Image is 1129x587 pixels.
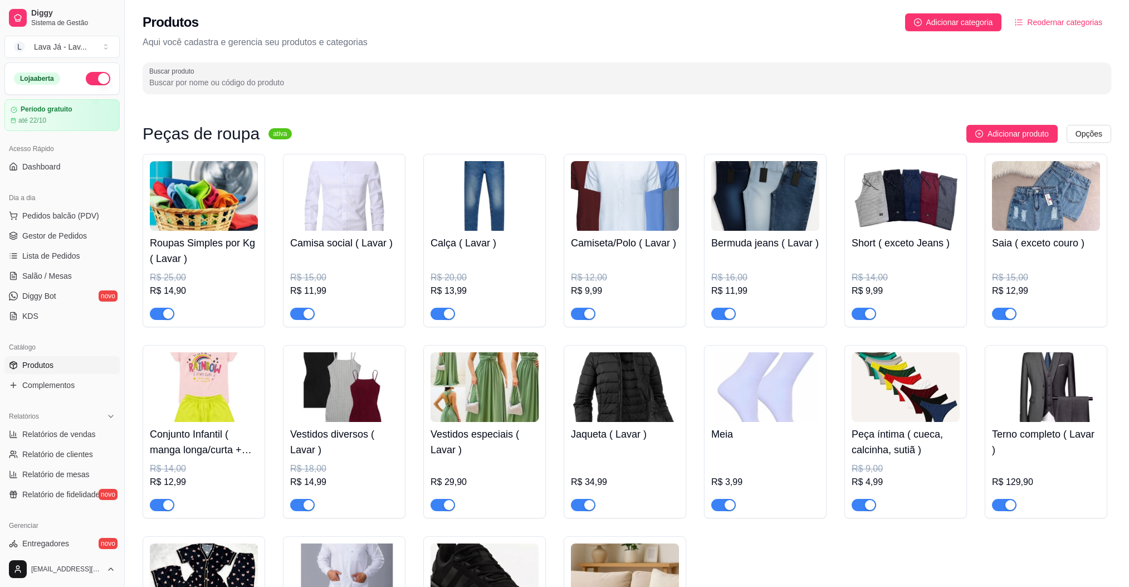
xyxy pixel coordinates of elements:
span: Produtos [22,360,53,371]
div: R$ 129,90 [992,476,1100,489]
a: Salão / Mesas [4,267,120,285]
span: Reodernar categorias [1027,16,1102,28]
div: R$ 11,99 [290,284,398,298]
h4: Roupas Simples por Kg ( Lavar ) [150,235,258,266]
article: Período gratuito [21,105,72,114]
span: Diggy [31,8,115,18]
img: product-image [992,161,1100,231]
span: Dashboard [22,161,61,172]
div: R$ 14,90 [150,284,258,298]
h4: Bermuda jeans ( Lavar ) [711,235,819,251]
img: product-image [431,161,539,231]
a: Relatório de clientes [4,445,120,463]
div: R$ 15,00 [290,271,398,284]
span: Pedidos balcão (PDV) [22,210,99,221]
a: DiggySistema de Gestão [4,4,120,31]
div: R$ 3,99 [711,476,819,489]
div: R$ 9,99 [571,284,679,298]
button: Pedidos balcão (PDV) [4,207,120,225]
div: Dia a dia [4,189,120,207]
div: R$ 9,99 [852,284,960,298]
h4: Calça ( Lavar ) [431,235,539,251]
div: R$ 16,00 [711,271,819,284]
img: product-image [571,161,679,231]
h2: Produtos [143,13,199,31]
sup: ativa [268,128,291,139]
span: plus-circle [975,130,983,138]
h4: Saia ( exceto couro ) [992,235,1100,251]
h4: Vestidos diversos ( Lavar ) [290,426,398,458]
span: [EMAIL_ADDRESS][DOMAIN_NAME] [31,565,102,574]
img: product-image [150,161,258,231]
a: Diggy Botnovo [4,287,120,305]
span: Sistema de Gestão [31,18,115,27]
a: Relatórios de vendas [4,425,120,443]
span: Relatórios de vendas [22,429,96,440]
div: R$ 29,90 [431,476,539,489]
p: Aqui você cadastra e gerencia seu produtos e categorias [143,36,1111,49]
div: R$ 14,99 [290,476,398,489]
div: Gerenciar [4,517,120,535]
span: Gestor de Pedidos [22,230,87,241]
div: R$ 15,00 [992,271,1100,284]
div: Loja aberta [14,72,60,85]
span: ordered-list [1015,18,1023,26]
input: Buscar produto [149,77,1104,88]
a: Entregadoresnovo [4,535,120,552]
div: R$ 18,00 [290,462,398,476]
h4: Camiseta/Polo ( Lavar ) [571,235,679,251]
button: Opções [1067,125,1111,143]
button: [EMAIL_ADDRESS][DOMAIN_NAME] [4,556,120,583]
span: Adicionar produto [988,128,1049,140]
img: product-image [711,352,819,422]
div: R$ 12,99 [150,476,258,489]
img: product-image [150,352,258,422]
span: Relatório de mesas [22,469,90,480]
div: Catálogo [4,338,120,356]
h4: Peça íntima ( cueca, calcinha, sutiã ) [852,426,960,458]
h4: Short ( exceto Jeans ) [852,235,960,251]
a: Relatório de mesas [4,465,120,483]
img: product-image [992,352,1100,422]
img: product-image [571,352,679,422]
a: Gestor de Pedidos [4,227,120,245]
div: Acesso Rápido [4,140,120,158]
a: Lista de Pedidos [4,247,120,265]
span: Opções [1076,128,1102,140]
img: product-image [290,352,398,422]
div: R$ 9,00 [852,462,960,476]
span: Relatório de fidelidade [22,489,100,500]
label: Buscar produto [149,66,198,76]
a: Produtos [4,356,120,374]
a: KDS [4,307,120,325]
div: R$ 12,00 [571,271,679,284]
div: Lava Já - Lav ... [34,41,87,52]
div: R$ 25,00 [150,271,258,284]
span: Lista de Pedidos [22,250,80,261]
img: product-image [431,352,539,422]
div: R$ 13,99 [431,284,539,298]
div: R$ 20,00 [431,271,539,284]
div: R$ 14,00 [852,271,960,284]
img: product-image [290,161,398,231]
a: Complementos [4,376,120,394]
div: R$ 12,99 [992,284,1100,298]
h4: Camisa social ( Lavar ) [290,235,398,251]
a: Dashboard [4,158,120,176]
div: R$ 11,99 [711,284,819,298]
span: Diggy Bot [22,290,56,302]
h3: Peças de roupa [143,127,260,140]
button: Select a team [4,36,120,58]
span: Adicionar categoria [926,16,993,28]
h4: Terno completo ( Lavar ) [992,426,1100,458]
img: product-image [852,161,960,231]
div: R$ 14,00 [150,462,258,476]
span: Relatório de clientes [22,449,93,460]
h4: Conjunto Infantil ( manga longa/curta + Short/calça ) [150,426,258,458]
button: Alterar Status [86,72,110,85]
h4: Jaqueta ( Lavar ) [571,426,679,442]
div: R$ 4,99 [852,476,960,489]
span: Entregadores [22,538,69,549]
button: Reodernar categorias [1006,13,1111,31]
a: Período gratuitoaté 22/10 [4,99,120,131]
